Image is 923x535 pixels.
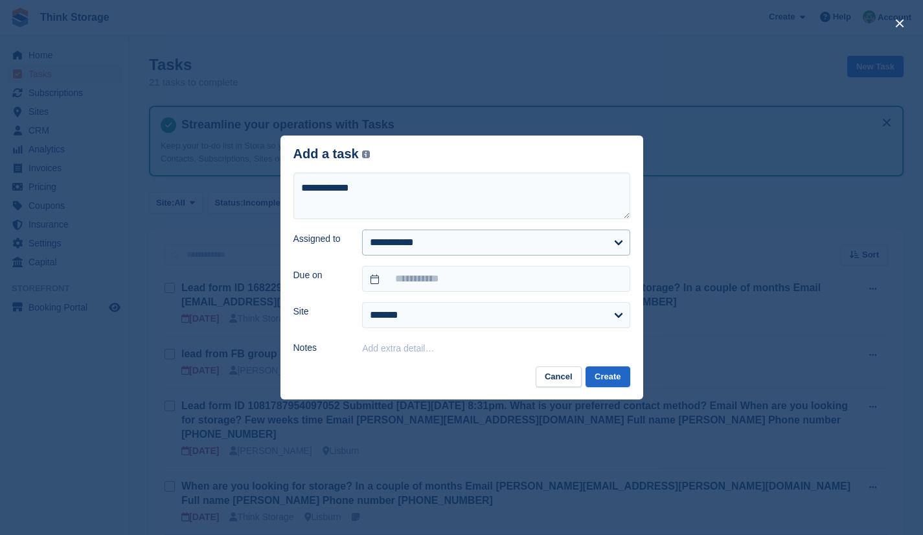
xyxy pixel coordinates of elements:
button: Add extra detail… [362,343,434,353]
label: Due on [293,268,347,282]
button: Create [586,366,630,388]
div: Add a task [293,147,370,161]
button: Cancel [536,366,582,388]
label: Assigned to [293,232,347,246]
label: Site [293,305,347,318]
button: close [889,13,910,34]
label: Notes [293,341,347,355]
img: icon-info-grey-7440780725fd019a000dd9b08b2336e03edf1995a4989e88bcd33f0948082b44.svg [362,150,370,158]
